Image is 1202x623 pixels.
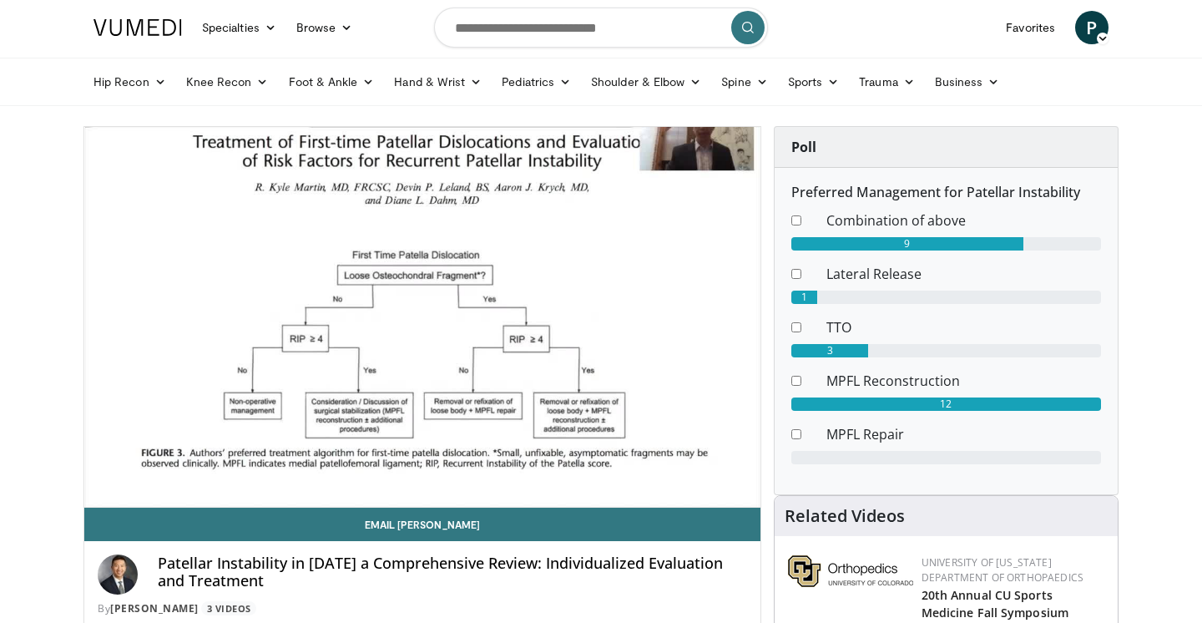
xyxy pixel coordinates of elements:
[814,424,1114,444] dd: MPFL Repair
[778,65,850,99] a: Sports
[201,601,256,615] a: 3 Videos
[279,65,385,99] a: Foot & Ankle
[98,601,747,616] div: By
[791,291,817,304] div: 1
[384,65,492,99] a: Hand & Wrist
[814,210,1114,230] dd: Combination of above
[98,555,138,595] img: Avatar
[814,371,1114,391] dd: MPFL Reconstruction
[83,65,176,99] a: Hip Recon
[922,587,1068,620] a: 20th Annual CU Sports Medicine Fall Symposium
[925,65,1010,99] a: Business
[791,185,1101,200] h6: Preferred Management for Patellar Instability
[192,11,286,44] a: Specialties
[785,506,905,526] h4: Related Videos
[158,555,747,590] h4: Patellar Instability in [DATE] a Comprehensive Review: Individualized Evaluation and Treatment
[492,65,581,99] a: Pediatrics
[581,65,711,99] a: Shoulder & Elbow
[791,237,1023,251] div: 9
[176,65,279,99] a: Knee Recon
[711,65,777,99] a: Spine
[996,11,1065,44] a: Favorites
[791,138,816,156] strong: Poll
[434,8,768,48] input: Search topics, interventions
[110,601,199,615] a: [PERSON_NAME]
[1075,11,1109,44] a: P
[922,555,1083,585] a: University of [US_STATE] Department of Orthopaedics
[286,11,363,44] a: Browse
[849,65,925,99] a: Trauma
[791,344,869,357] div: 3
[814,317,1114,337] dd: TTO
[814,264,1114,284] dd: Lateral Release
[84,508,760,541] a: Email [PERSON_NAME]
[791,398,1101,411] div: 12
[93,19,182,36] img: VuMedi Logo
[84,127,760,508] video-js: Video Player
[788,555,913,587] img: 355603a8-37da-49b6-856f-e00d7e9307d3.png.150x105_q85_autocrop_double_scale_upscale_version-0.2.png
